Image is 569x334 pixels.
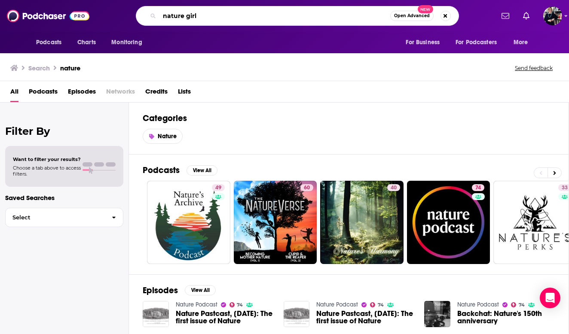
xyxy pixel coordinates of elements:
[143,301,169,327] img: Nature Pastcast, November 1869: The first issue of Nature
[424,301,450,327] img: Backchat: Nature's 150th anniversary
[378,303,384,307] span: 74
[511,302,525,307] a: 74
[400,34,450,51] button: open menu
[111,36,142,49] span: Monitoring
[212,184,225,191] a: 49
[143,285,178,296] h2: Episodes
[36,36,61,49] span: Podcasts
[543,6,562,25] span: Logged in as ndewey
[394,14,430,18] span: Open Advanced
[508,34,539,51] button: open menu
[5,208,123,227] button: Select
[514,36,528,49] span: More
[316,310,414,325] a: Nature Pastcast, November 1869: The first issue of Nature
[30,34,73,51] button: open menu
[300,184,313,191] a: 60
[407,181,490,264] a: 74
[540,288,560,308] div: Open Intercom Messenger
[143,165,217,176] a: PodcastsView All
[13,156,81,162] span: Want to filter your results?
[7,8,89,24] img: Podchaser - Follow, Share and Rate Podcasts
[105,34,153,51] button: open menu
[406,36,440,49] span: For Business
[457,310,555,325] a: Backchat: Nature's 150th anniversary
[512,64,555,72] button: Send feedback
[456,36,497,49] span: For Podcasters
[145,85,168,102] a: Credits
[143,165,180,176] h2: Podcasts
[185,285,216,295] button: View All
[475,184,481,192] span: 74
[450,34,509,51] button: open menu
[29,85,58,102] a: Podcasts
[304,184,310,192] span: 60
[143,285,216,296] a: EpisodesView All
[176,310,273,325] span: Nature Pastcast, [DATE]: The first issue of Nature
[316,301,358,308] a: Nature Podcast
[387,184,400,191] a: 40
[543,6,562,25] button: Show profile menu
[106,85,135,102] span: Networks
[5,125,123,137] h2: Filter By
[320,181,404,264] a: 40
[147,181,230,264] a: 49
[143,113,555,124] h2: Categories
[178,85,191,102] a: Lists
[10,85,18,102] a: All
[143,129,183,144] a: Nature
[60,64,80,72] h3: nature
[176,310,273,325] a: Nature Pastcast, November 1869: The first issue of Nature
[215,184,221,192] span: 49
[136,6,459,26] div: Search podcasts, credits, & more...
[72,34,101,51] a: Charts
[284,301,310,327] img: Nature Pastcast, November 1869: The first issue of Nature
[77,36,96,49] span: Charts
[418,5,433,13] span: New
[159,9,390,23] input: Search podcasts, credits, & more...
[520,9,533,23] a: Show notifications dropdown
[237,303,243,307] span: 74
[316,310,414,325] span: Nature Pastcast, [DATE]: The first issue of Nature
[391,184,397,192] span: 40
[187,165,217,176] button: View All
[6,215,105,220] span: Select
[370,302,384,307] a: 74
[472,184,484,191] a: 74
[176,301,217,308] a: Nature Podcast
[5,194,123,202] p: Saved Searches
[498,9,513,23] a: Show notifications dropdown
[13,165,81,177] span: Choose a tab above to access filters.
[28,64,50,72] h3: Search
[234,181,317,264] a: 60
[390,11,434,21] button: Open AdvancedNew
[68,85,96,102] a: Episodes
[519,303,525,307] span: 74
[457,301,499,308] a: Nature Podcast
[229,302,243,307] a: 74
[562,184,568,192] span: 33
[158,133,177,140] span: Nature
[543,6,562,25] img: User Profile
